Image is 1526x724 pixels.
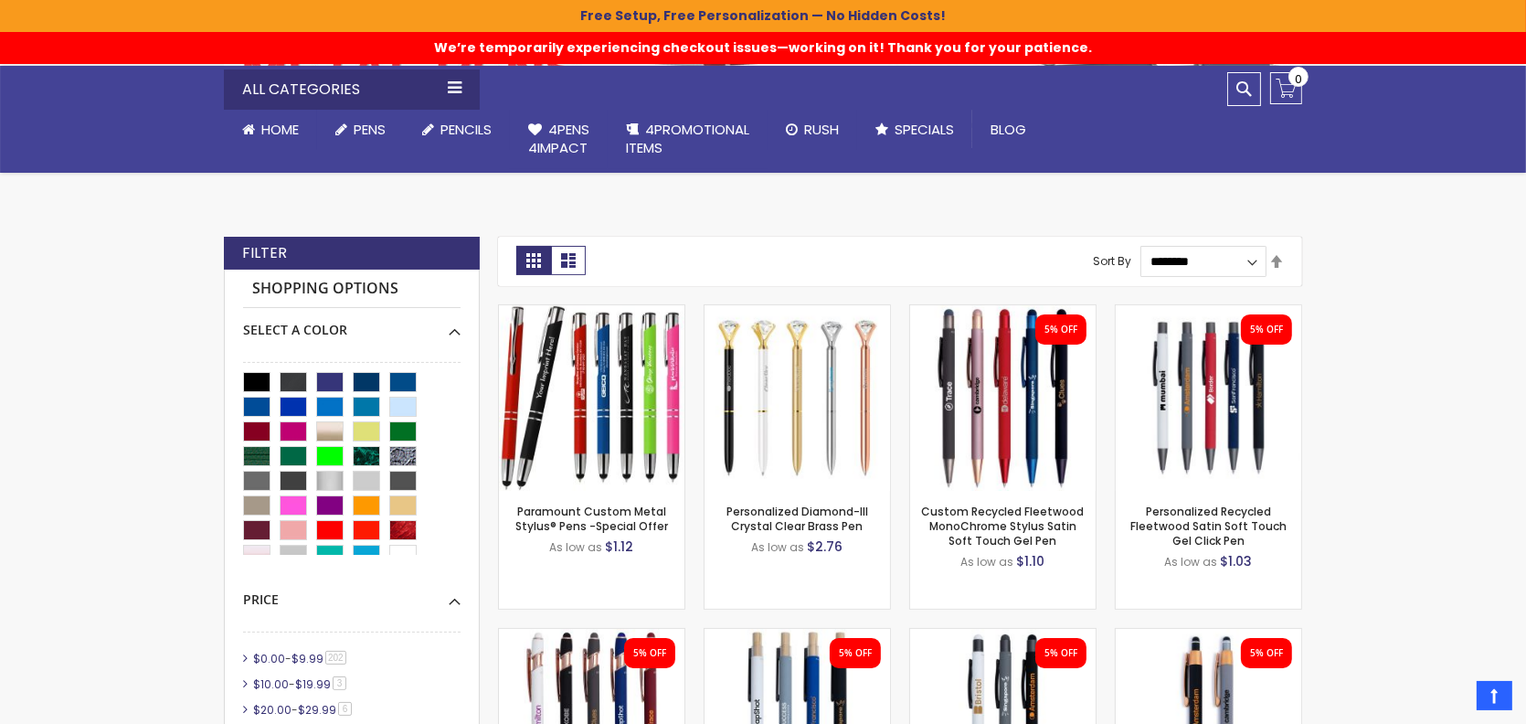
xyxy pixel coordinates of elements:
a: Paramount Custom Metal Stylus® Pens -Special Offer [515,504,668,534]
span: Home [261,120,299,139]
span: Pens [354,120,386,139]
iframe: Google Customer Reviews [1375,675,1526,724]
a: Blog [972,110,1044,150]
label: Sort By [1093,253,1131,269]
div: All Categories [224,69,480,110]
a: Rush [768,110,857,150]
span: As low as [550,539,603,555]
a: 4PROMOTIONALITEMS [608,110,768,169]
span: $10.00 [253,676,289,692]
span: $9.99 [291,651,323,666]
span: As low as [752,539,805,555]
span: As low as [961,554,1014,570]
div: Select A Color [243,308,461,339]
a: Personalized Recycled Fleetwood Satin Soft Touch Gel Click Pen [1130,504,1287,548]
a: Custom Recycled Fleetwood Stylus Satin Soft Touch Gel Click Pen [910,628,1096,644]
span: 3 [333,676,346,690]
a: Personalized Diamond-III Crystal Clear Brass Pen [705,304,890,320]
a: Personalized Recycled Fleetwood Satin Soft Touch Gel Click Pen [1116,304,1301,320]
div: 5% OFF [633,647,666,660]
a: Eco-Friendly Aluminum Bali Satin Soft Touch Gel Click Pen [705,628,890,644]
a: Home [224,110,317,150]
a: Custom Lexi Rose Gold Stylus Soft Touch Recycled Aluminum Pen [499,628,684,644]
a: Personalized Copper Penny Stylus Satin Soft Touch Click Metal Pen [1116,628,1301,644]
div: 5% OFF [1250,324,1283,336]
a: 4Pens4impact [510,110,608,169]
a: $0.00-$9.99202 [249,651,353,666]
span: $19.99 [295,676,331,692]
span: $20.00 [253,702,291,718]
div: 5% OFF [839,647,872,660]
img: Personalized Diamond-III Crystal Clear Brass Pen [705,305,890,491]
span: Rush [804,120,839,139]
span: Specials [895,120,954,139]
span: 6 [338,702,352,716]
a: Custom Recycled Fleetwood MonoChrome Stylus Satin Soft Touch Gel Pen [922,504,1085,548]
a: Paramount Custom Metal Stylus® Pens -Special Offer [499,304,684,320]
span: As low as [1165,554,1218,570]
a: Custom Recycled Fleetwood MonoChrome Stylus Satin Soft Touch Gel Pen [910,304,1096,320]
div: Price [243,578,461,609]
span: 4Pens 4impact [528,120,589,157]
span: 0 [1295,70,1302,88]
a: Pens [317,110,404,150]
span: $1.10 [1017,552,1045,570]
span: $29.99 [298,702,336,718]
img: Paramount Custom Metal Stylus® Pens -Special Offer [499,305,684,491]
strong: Shopping Options [243,270,461,309]
a: $10.00-$19.993 [249,676,353,692]
strong: Filter [242,243,287,263]
a: Specials [857,110,972,150]
img: Personalized Recycled Fleetwood Satin Soft Touch Gel Click Pen [1116,305,1301,491]
span: $2.76 [808,538,843,556]
span: Pencils [440,120,492,139]
strong: Grid [516,246,551,275]
div: 5% OFF [1044,324,1077,336]
span: $1.03 [1221,552,1253,570]
a: $20.00-$29.996 [249,702,358,718]
div: 5% OFF [1044,647,1077,660]
div: 5% OFF [1250,647,1283,660]
a: Personalized Diamond-III Crystal Clear Brass Pen [726,504,868,534]
span: $0.00 [253,651,285,666]
span: We’re temporarily experiencing checkout issues—working on it! Thank you for your patience. [434,29,1092,57]
img: Custom Recycled Fleetwood MonoChrome Stylus Satin Soft Touch Gel Pen [910,305,1096,491]
a: Pencils [404,110,510,150]
span: 4PROMOTIONAL ITEMS [626,120,749,157]
span: $1.12 [606,538,634,556]
span: Blog [991,120,1026,139]
a: 0 [1270,72,1302,104]
span: 202 [325,651,346,665]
